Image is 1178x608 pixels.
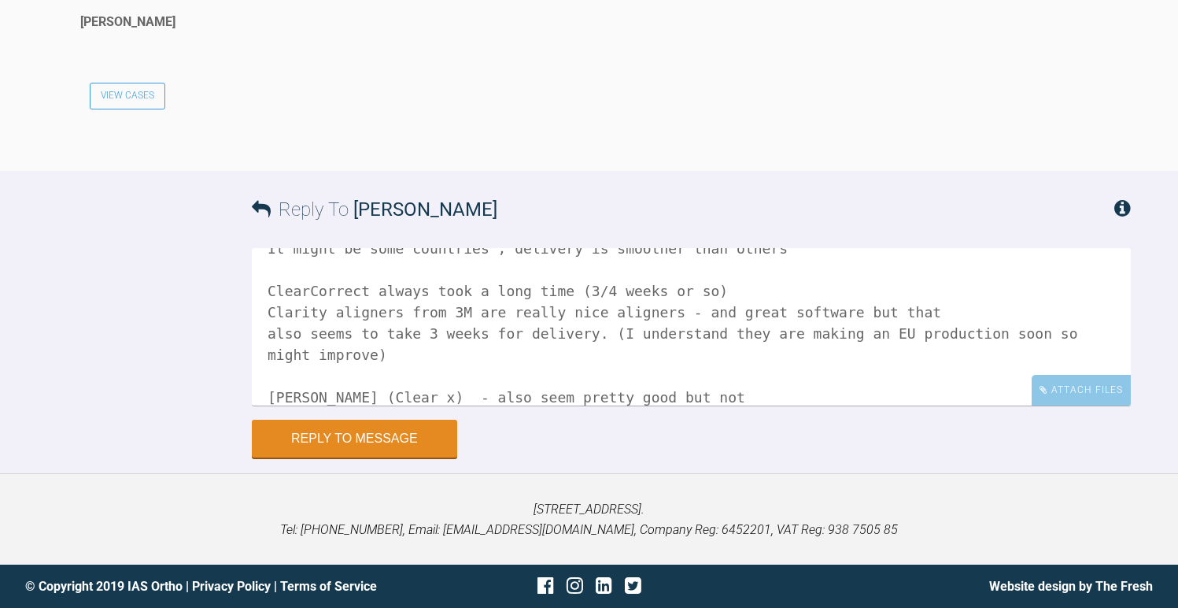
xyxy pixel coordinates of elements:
[80,12,175,32] div: [PERSON_NAME]
[280,579,377,594] a: Terms of Service
[252,420,457,458] button: Reply to Message
[25,499,1153,539] p: [STREET_ADDRESS]. Tel: [PHONE_NUMBER], Email: [EMAIL_ADDRESS][DOMAIN_NAME], Company Reg: 6452201,...
[25,576,401,597] div: © Copyright 2019 IAS Ortho | |
[252,248,1131,406] textarea: Hi Teemu I use a few systems- they all seem to vary with aligner delivery. SureSmile for the UK i...
[90,83,165,109] a: View Cases
[1032,375,1131,406] div: Attach Files
[252,195,497,224] h3: Reply To
[989,579,1153,594] a: Website design by The Fresh
[353,198,497,221] span: [PERSON_NAME]
[192,579,271,594] a: Privacy Policy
